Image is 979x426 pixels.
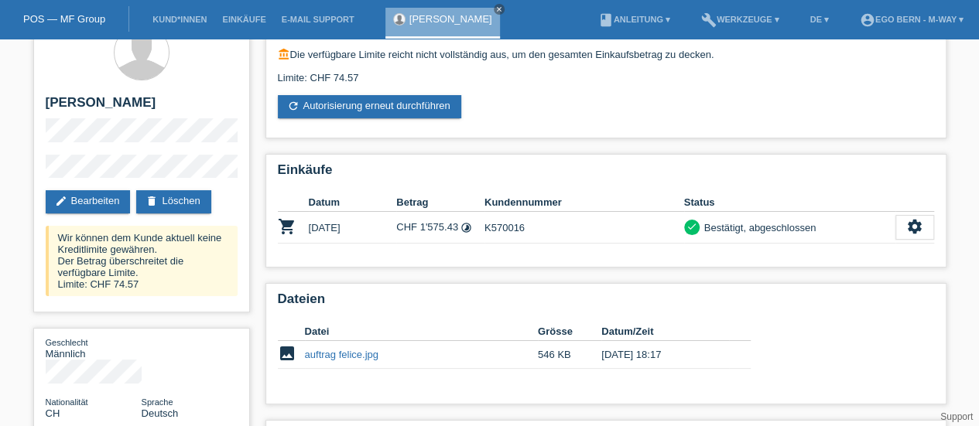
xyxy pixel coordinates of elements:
[46,338,88,347] span: Geschlecht
[309,212,397,244] td: [DATE]
[46,336,142,360] div: Männlich
[601,341,728,369] td: [DATE] 18:17
[55,195,67,207] i: edit
[494,4,505,15] a: close
[484,212,684,244] td: K570016
[590,15,678,24] a: bookAnleitung ▾
[484,193,684,212] th: Kundennummer
[693,15,787,24] a: buildWerkzeuge ▾
[46,190,131,213] a: editBearbeiten
[145,195,158,207] i: delete
[700,220,816,236] div: Bestätigt, abgeschlossen
[860,12,875,28] i: account_circle
[309,193,397,212] th: Datum
[601,322,728,341] th: Datum/Zeit
[409,13,492,25] a: [PERSON_NAME]
[305,322,538,341] th: Datei
[852,15,971,24] a: account_circleEGO Bern - m-way ▾
[278,344,296,363] i: image
[396,212,484,244] td: CHF 1'575.43
[136,190,211,213] a: deleteLöschen
[142,397,173,407] span: Sprache
[598,12,614,28] i: book
[278,60,934,83] div: Limite: CHF 74.57
[278,217,296,236] i: POSP00027386
[396,193,484,212] th: Betrag
[145,15,214,24] a: Kund*innen
[538,322,601,341] th: Grösse
[305,349,378,360] a: auftrag felice.jpg
[278,162,934,186] h2: Einkäufe
[701,12,717,28] i: build
[460,222,472,233] i: Fixe Raten (24 Raten)
[46,95,238,118] h2: [PERSON_NAME]
[142,407,179,419] span: Deutsch
[686,221,697,232] i: check
[46,226,238,296] div: Wir können dem Kunde aktuell keine Kreditlimite gewähren. Der Betrag überschreitet die verfügbare...
[46,397,88,407] span: Nationalität
[802,15,836,24] a: DE ▾
[46,407,60,419] span: Schweiz
[906,218,923,235] i: settings
[278,95,461,118] a: refreshAutorisierung erneut durchführen
[278,48,934,60] div: Die verfügbare Limite reicht nicht vollständig aus, um den gesamten Einkaufsbetrag zu decken.
[684,193,895,212] th: Status
[23,13,105,25] a: POS — MF Group
[940,411,973,422] a: Support
[538,341,601,369] td: 546 KB
[214,15,273,24] a: Einkäufe
[287,100,300,112] i: refresh
[278,291,934,315] h2: Dateien
[274,15,362,24] a: E-Mail Support
[495,5,503,13] i: close
[278,48,290,60] i: account_balance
